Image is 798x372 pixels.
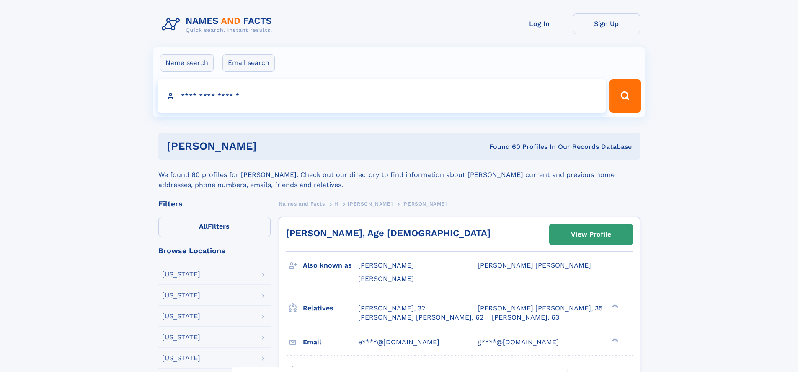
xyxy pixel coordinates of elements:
[158,13,279,36] img: Logo Names and Facts
[334,201,338,207] span: H
[158,200,271,208] div: Filters
[158,79,606,113] input: search input
[162,271,200,278] div: [US_STATE]
[478,304,602,313] a: [PERSON_NAME] [PERSON_NAME], 35
[199,222,208,230] span: All
[373,142,632,151] div: Found 60 Profiles In Our Records Database
[222,54,275,72] label: Email search
[609,337,619,343] div: ❯
[358,304,425,313] a: [PERSON_NAME], 32
[334,198,338,209] a: H
[609,303,619,309] div: ❯
[348,201,393,207] span: [PERSON_NAME]
[303,258,358,273] h3: Also known as
[286,228,491,238] a: [PERSON_NAME], Age [DEMOGRAPHIC_DATA]
[303,301,358,315] h3: Relatives
[162,334,200,341] div: [US_STATE]
[506,13,573,34] a: Log In
[358,261,414,269] span: [PERSON_NAME]
[167,141,373,151] h1: [PERSON_NAME]
[550,224,633,245] a: View Profile
[158,217,271,237] label: Filters
[162,355,200,362] div: [US_STATE]
[158,247,271,255] div: Browse Locations
[478,261,591,269] span: [PERSON_NAME] [PERSON_NAME]
[279,198,325,209] a: Names and Facts
[158,160,640,190] div: We found 60 profiles for [PERSON_NAME]. Check out our directory to find information about [PERSON...
[303,335,358,349] h3: Email
[160,54,214,72] label: Name search
[162,313,200,320] div: [US_STATE]
[402,201,447,207] span: [PERSON_NAME]
[358,275,414,283] span: [PERSON_NAME]
[571,225,611,244] div: View Profile
[162,292,200,299] div: [US_STATE]
[573,13,640,34] a: Sign Up
[358,313,483,322] a: [PERSON_NAME] [PERSON_NAME], 62
[609,79,640,113] button: Search Button
[492,313,559,322] a: [PERSON_NAME], 63
[348,198,393,209] a: [PERSON_NAME]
